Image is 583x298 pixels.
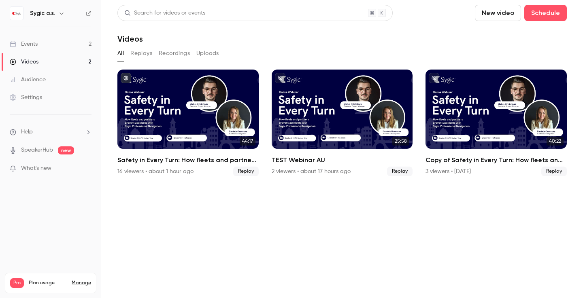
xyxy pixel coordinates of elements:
span: 25:58 [392,137,409,146]
a: SpeakerHub [21,146,53,154]
button: Recordings [159,47,190,60]
a: 25:58TEST Webinar AU2 viewers • about 17 hours agoReplay [272,70,413,176]
span: Plan usage [29,280,67,286]
button: New video [475,5,521,21]
a: Manage [72,280,91,286]
div: Events [10,40,38,48]
h2: Copy of Safety in Every Turn: How fleets and partners prevent accidents with Sygic Professional N... [426,155,567,165]
li: Copy of Safety in Every Turn: How fleets and partners prevent accidents with Sygic Professional N... [426,70,567,176]
span: Replay [387,167,413,176]
div: Search for videos or events [124,9,205,17]
button: published [121,73,131,83]
button: All [117,47,124,60]
li: help-dropdown-opener [10,128,91,136]
img: Sygic a.s. [10,7,23,20]
div: Settings [10,93,42,101]
div: 16 viewers • about 1 hour ago [117,167,194,175]
a: 40:22Copy of Safety in Every Turn: How fleets and partners prevent accidents with Sygic Professio... [426,70,567,176]
button: Schedule [524,5,567,21]
a: 44:17Safety in Every Turn: How fleets and partners prevent accidents with Sygic Professional Navi... [117,70,259,176]
div: 2 viewers • about 17 hours ago [272,167,351,175]
h6: Sygic a.s. [30,9,55,17]
button: Uploads [196,47,219,60]
span: Replay [233,167,259,176]
button: unpublished [429,73,439,83]
h2: TEST Webinar AU [272,155,413,165]
div: Audience [10,76,46,84]
span: Help [21,128,33,136]
div: Videos [10,58,38,66]
span: new [58,146,74,154]
span: 40:22 [547,137,564,146]
span: Pro [10,278,24,288]
button: Replays [130,47,152,60]
span: 44:17 [240,137,255,146]
section: Videos [117,5,567,293]
button: unpublished [275,73,285,83]
h1: Videos [117,34,143,44]
span: Replay [541,167,567,176]
h2: Safety in Every Turn: How fleets and partners prevent accidents with Sygic Professional Navigation [117,155,259,165]
iframe: Noticeable Trigger [82,165,91,172]
li: TEST Webinar AU [272,70,413,176]
div: 3 viewers • [DATE] [426,167,471,175]
li: Safety in Every Turn: How fleets and partners prevent accidents with Sygic Professional Navigation [117,70,259,176]
ul: Videos [117,70,567,176]
span: What's new [21,164,51,173]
